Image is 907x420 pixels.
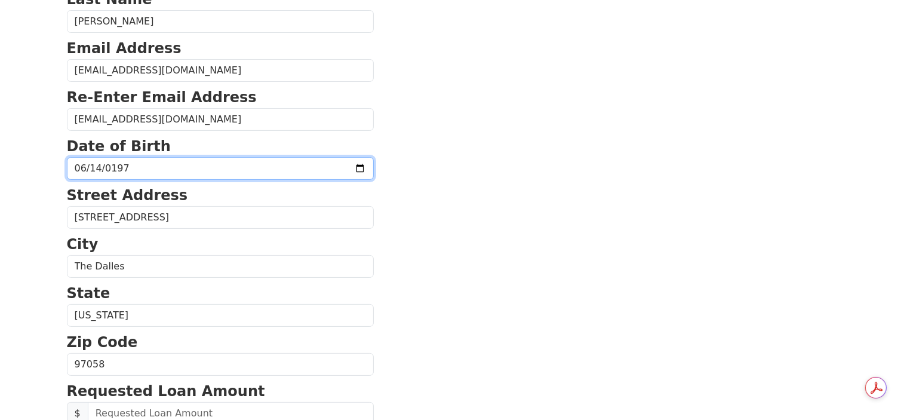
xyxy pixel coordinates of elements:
input: Re-Enter Email Address [67,108,374,131]
input: Street Address [67,206,374,229]
strong: State [67,285,110,302]
strong: City [67,236,99,253]
input: Last Name [67,10,374,33]
strong: Date of Birth [67,138,171,155]
strong: Street Address [67,187,188,204]
strong: Requested Loan Amount [67,383,265,400]
strong: Zip Code [67,334,138,351]
input: Zip Code [67,353,374,376]
input: Email Address [67,59,374,82]
input: City [67,255,374,278]
strong: Email Address [67,40,182,57]
strong: Re-Enter Email Address [67,89,257,106]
